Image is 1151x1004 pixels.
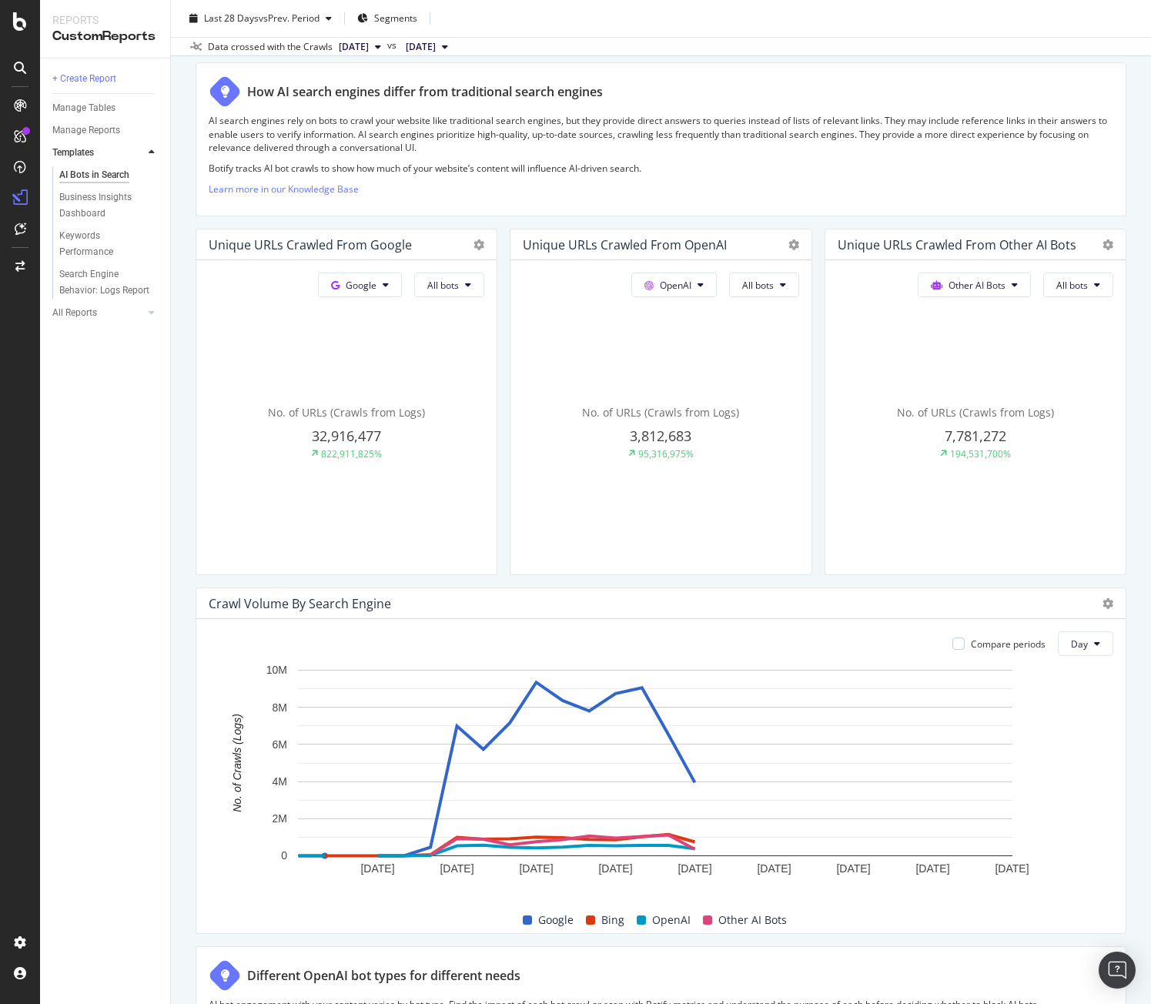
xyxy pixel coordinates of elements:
text: [DATE] [519,862,553,875]
div: Unique URLs Crawled from GoogleGoogleAll botsNo. of URLs (Crawls from Logs)32,916,477822,911,825% [196,229,497,575]
span: Google [538,911,574,929]
button: [DATE] [400,38,454,56]
span: 32,916,477 [312,427,381,445]
div: All Reports [52,305,97,321]
div: Manage Reports [52,122,120,139]
p: AI search engines rely on bots to crawl your website like traditional search engines, but they pr... [209,114,1113,153]
span: 2025 Jun. 24th [406,40,436,54]
div: Open Intercom Messenger [1099,952,1136,989]
div: Unique URLs Crawled from Other AI BotsOther AI BotsAll botsNo. of URLs (Crawls from Logs)7,781,27... [825,229,1126,575]
text: No. of Crawls (Logs) [231,714,243,812]
a: Manage Reports [52,122,159,139]
div: AI Bots in Search [59,167,129,183]
div: Unique URLs Crawled from OpenAI [523,237,727,253]
div: Unique URLs Crawled from Google [209,237,412,253]
div: 822,911,825% [321,447,382,460]
button: All bots [414,273,484,297]
text: 6M [273,738,287,751]
a: Manage Tables [52,100,159,116]
div: Reports [52,12,158,28]
p: Botify tracks AI bot crawls to show how much of your website’s content will influence AI-driven s... [209,162,1113,175]
span: Bing [601,911,624,929]
button: OpenAI [631,273,717,297]
svg: A chart. [209,662,1102,895]
span: Other AI Bots [718,911,787,929]
span: 2025 Sep. 9th [339,40,369,54]
div: 95,316,975% [638,447,694,460]
span: OpenAI [660,279,691,292]
div: Compare periods [971,638,1046,651]
div: Crawl Volume By Search EngineCompare periodsDayA chart.GoogleBingOpenAIOther AI Bots [196,587,1126,934]
button: Other AI Bots [918,273,1031,297]
button: [DATE] [333,38,387,56]
a: Keywords Performance [59,228,159,260]
a: + Create Report [52,71,159,87]
text: [DATE] [836,862,870,875]
div: + Create Report [52,71,116,87]
div: 194,531,700% [950,447,1011,460]
a: Business Insights Dashboard [59,189,159,222]
div: Crawl Volume By Search Engine [209,596,391,611]
button: Last 28 DaysvsPrev. Period [183,6,338,31]
a: All Reports [52,305,144,321]
span: All bots [427,279,459,292]
div: Manage Tables [52,100,115,116]
div: How AI search engines differ from traditional search engines [247,83,603,101]
span: Last 28 Days [204,12,259,25]
a: Search Engine Behavior: Logs Report [59,266,159,299]
text: [DATE] [915,862,949,875]
text: [DATE] [995,862,1029,875]
text: 2M [273,812,287,825]
button: Google [318,273,402,297]
a: Learn more in our Knowledge Base [209,182,359,196]
div: Templates [52,145,94,161]
div: Unique URLs Crawled from OpenAIOpenAIAll botsNo. of URLs (Crawls from Logs)3,812,68395,316,975% [510,229,811,575]
span: vs [387,38,400,52]
button: Day [1058,631,1113,656]
div: Business Insights Dashboard [59,189,148,222]
span: 3,812,683 [630,427,691,445]
span: No. of URLs (Crawls from Logs) [268,405,425,420]
span: 7,781,272 [945,427,1006,445]
a: Templates [52,145,144,161]
text: [DATE] [678,862,711,875]
button: All bots [729,273,799,297]
div: How AI search engines differ from traditional search enginesAI search engines rely on bots to cra... [196,62,1126,216]
span: vs Prev. Period [259,12,320,25]
button: Segments [351,6,423,31]
text: 8M [273,701,287,714]
span: All bots [742,279,774,292]
span: Segments [374,12,417,25]
span: Day [1071,638,1088,651]
a: AI Bots in Search [59,167,159,183]
text: 4M [273,775,287,788]
span: OpenAI [652,911,691,929]
span: All bots [1056,279,1088,292]
span: No. of URLs (Crawls from Logs) [582,405,739,420]
text: [DATE] [757,862,791,875]
span: Other AI Bots [949,279,1005,292]
div: CustomReports [52,28,158,45]
div: Keywords Performance [59,228,146,260]
div: Different OpenAI bot types for different needs [247,967,520,985]
div: Unique URLs Crawled from Other AI Bots [838,237,1076,253]
div: Search Engine Behavior: Logs Report [59,266,150,299]
text: 10M [266,664,287,677]
div: Data crossed with the Crawls [208,40,333,54]
button: All bots [1043,273,1113,297]
text: [DATE] [440,862,473,875]
text: [DATE] [598,862,632,875]
text: [DATE] [360,862,394,875]
text: 0 [281,850,287,862]
span: Google [346,279,376,292]
span: No. of URLs (Crawls from Logs) [897,405,1054,420]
